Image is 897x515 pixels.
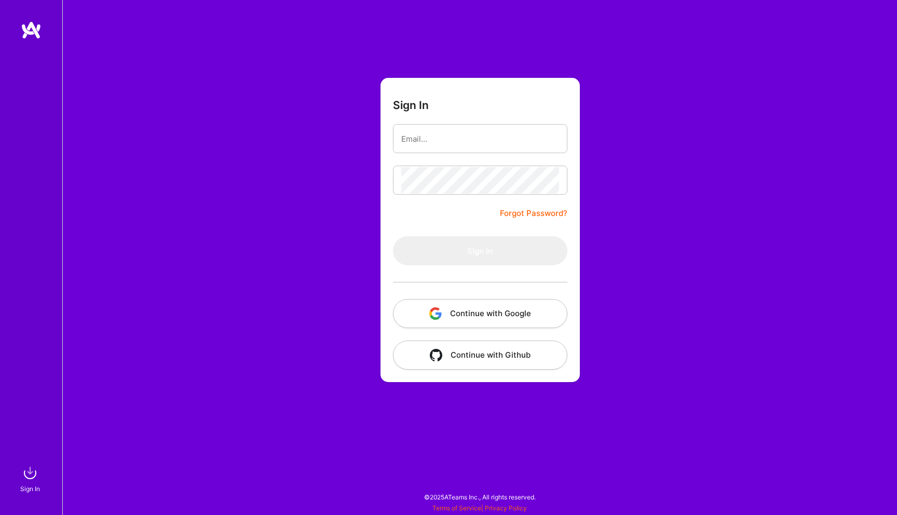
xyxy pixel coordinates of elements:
[485,504,527,512] a: Privacy Policy
[432,504,481,512] a: Terms of Service
[429,307,442,320] img: icon
[393,299,567,328] button: Continue with Google
[432,504,527,512] span: |
[500,207,567,220] a: Forgot Password?
[393,236,567,265] button: Sign In
[20,483,40,494] div: Sign In
[393,99,429,112] h3: Sign In
[62,484,897,510] div: © 2025 ATeams Inc., All rights reserved.
[21,21,42,39] img: logo
[393,341,567,370] button: Continue with Github
[20,463,40,483] img: sign in
[430,349,442,361] img: icon
[22,463,40,494] a: sign inSign In
[401,126,559,152] input: Email...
